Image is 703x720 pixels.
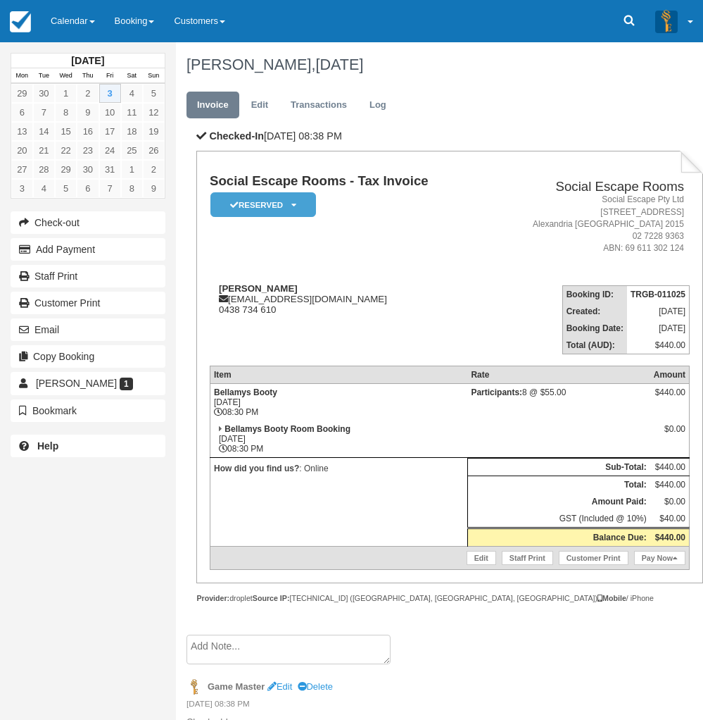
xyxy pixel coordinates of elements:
a: Edit [241,92,279,119]
em: Reserved [210,192,316,217]
a: 23 [77,141,99,160]
th: Sat [121,68,143,84]
a: 12 [143,103,165,122]
a: 25 [121,141,143,160]
a: Edit [267,681,292,692]
b: Checked-In [209,130,264,142]
a: 30 [33,84,55,103]
strong: Source IP: [253,594,290,602]
a: 22 [55,141,77,160]
a: 7 [99,179,121,198]
a: 19 [143,122,165,141]
span: [PERSON_NAME] [36,378,117,389]
a: 26 [143,141,165,160]
a: 1 [55,84,77,103]
th: Total (AUD): [562,337,627,354]
a: 28 [33,160,55,179]
td: [DATE] 08:30 PM [210,384,467,421]
strong: How did you find us? [214,464,299,473]
a: Help [11,435,165,457]
a: 14 [33,122,55,141]
a: Transactions [280,92,357,119]
div: $440.00 [654,387,685,409]
img: A3 [655,10,678,32]
a: Log [359,92,397,119]
th: Sub-Total: [467,459,650,476]
a: 16 [77,122,99,141]
a: 7 [33,103,55,122]
strong: TRGB-011025 [631,290,685,299]
a: 18 [121,122,143,141]
a: 27 [11,160,33,179]
button: Email [11,318,165,341]
strong: Provider: [196,594,229,602]
a: 30 [77,160,99,179]
a: 2 [143,160,165,179]
a: Pay Now [634,551,685,565]
b: Help [37,440,58,452]
a: 8 [55,103,77,122]
strong: Mobile [597,594,626,602]
th: Sun [143,68,165,84]
a: 3 [99,84,121,103]
strong: [PERSON_NAME] [219,283,298,294]
a: 29 [11,84,33,103]
address: Social Escape Pty Ltd [STREET_ADDRESS] Alexandria [GEOGRAPHIC_DATA] 2015 02 7228 9363 ABN: 69 611... [490,194,684,254]
h2: Social Escape Rooms [490,180,684,194]
h1: [PERSON_NAME], [186,56,692,73]
p: : Online [214,461,464,476]
em: [DATE] 08:38 PM [186,698,692,714]
a: 15 [55,122,77,141]
a: 24 [99,141,121,160]
td: $440.00 [650,459,690,476]
a: 13 [11,122,33,141]
a: 10 [99,103,121,122]
a: 8 [121,179,143,198]
td: $440.00 [650,476,690,494]
button: Add Payment [11,238,165,261]
th: Rate [467,366,650,384]
td: $40.00 [650,510,690,528]
td: [DATE] [627,320,690,337]
th: Booking ID: [562,286,627,304]
img: checkfront-main-nav-mini-logo.png [10,11,31,32]
td: $440.00 [627,337,690,354]
span: [DATE] [315,56,363,73]
a: Invoice [186,92,239,119]
a: Edit [467,551,496,565]
th: Total: [467,476,650,494]
strong: Participants [471,387,522,397]
a: 11 [121,103,143,122]
div: [EMAIL_ADDRESS][DOMAIN_NAME] 0438 734 610 [210,283,485,315]
th: Booking Date: [562,320,627,337]
strong: Bellamys Booty [214,387,277,397]
a: Delete [298,681,333,692]
button: Check-out [11,211,165,234]
strong: Bellamys Booty Room Booking [224,424,350,434]
a: 2 [77,84,99,103]
div: $0.00 [654,424,685,445]
strong: $440.00 [655,533,685,542]
a: Customer Print [559,551,628,565]
td: $0.00 [650,493,690,510]
a: 5 [143,84,165,103]
th: Balance Due: [467,528,650,547]
a: Customer Print [11,292,165,314]
strong: [DATE] [71,55,104,66]
th: Fri [99,68,121,84]
a: 29 [55,160,77,179]
a: Reserved [210,192,311,218]
td: 8 @ $55.00 [467,384,650,421]
a: 5 [55,179,77,198]
a: Staff Print [502,551,553,565]
a: 3 [11,179,33,198]
a: 6 [11,103,33,122]
th: Mon [11,68,33,84]
p: [DATE] 08:38 PM [196,129,702,144]
a: 17 [99,122,121,141]
strong: Game Master [208,681,265,692]
td: [DATE] 08:30 PM [210,421,467,458]
a: 6 [77,179,99,198]
th: Tue [33,68,55,84]
th: Amount Paid: [467,493,650,510]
